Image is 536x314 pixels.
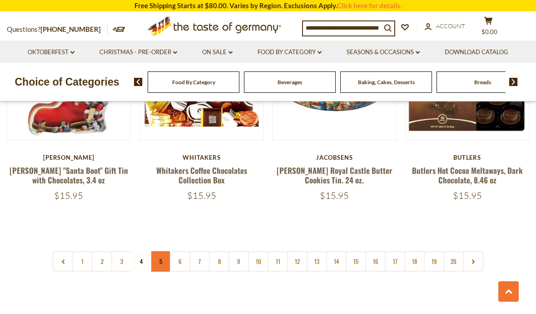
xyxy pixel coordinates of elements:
[475,16,502,39] button: $0.00
[54,190,83,201] span: $15.95
[307,251,327,272] a: 13
[170,251,190,272] a: 6
[7,24,108,35] p: Questions?
[258,47,322,57] a: Food By Category
[150,251,171,272] a: 5
[72,251,93,272] a: 1
[405,154,529,161] div: Butlers
[99,47,177,57] a: Christmas - PRE-ORDER
[425,21,465,31] a: Account
[509,78,518,86] img: next arrow
[385,251,405,272] a: 17
[347,47,420,57] a: Seasons & Occasions
[326,251,347,272] a: 14
[28,47,74,57] a: Oktoberfest
[209,251,229,272] a: 8
[474,79,491,86] a: Breads
[481,28,497,35] span: $0.00
[412,165,523,186] a: Butlers Hot Cocoa Meltaways, Dark Chocolate, 8.46 oz
[134,78,143,86] img: previous arrow
[424,251,444,272] a: 19
[445,47,508,57] a: Download Catalog
[273,154,397,161] div: Jacobsens
[404,251,425,272] a: 18
[202,47,233,57] a: On Sale
[92,251,112,272] a: 2
[10,165,128,186] a: [PERSON_NAME] "Santa Boot" Gift Tin with Chocolates, 3.4 oz
[111,251,132,272] a: 3
[443,251,464,272] a: 20
[40,25,101,33] a: [PHONE_NUMBER]
[436,22,465,30] span: Account
[268,251,288,272] a: 11
[172,79,215,86] a: Food By Category
[139,154,263,161] div: Whitakers
[365,251,386,272] a: 16
[278,79,302,86] a: Beverages
[337,1,402,10] a: Click here for details.
[453,190,482,201] span: $15.95
[346,251,366,272] a: 15
[248,251,268,272] a: 10
[287,251,308,272] a: 12
[156,165,247,186] a: Whitakers Coffee Chocolates Collection Box
[228,251,249,272] a: 9
[7,154,131,161] div: [PERSON_NAME]
[189,251,210,272] a: 7
[187,190,216,201] span: $15.95
[320,190,349,201] span: $15.95
[358,79,415,86] a: Baking, Cakes, Desserts
[277,165,392,186] a: [PERSON_NAME] Royal Castle Butter Cookies Tin. 24 oz.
